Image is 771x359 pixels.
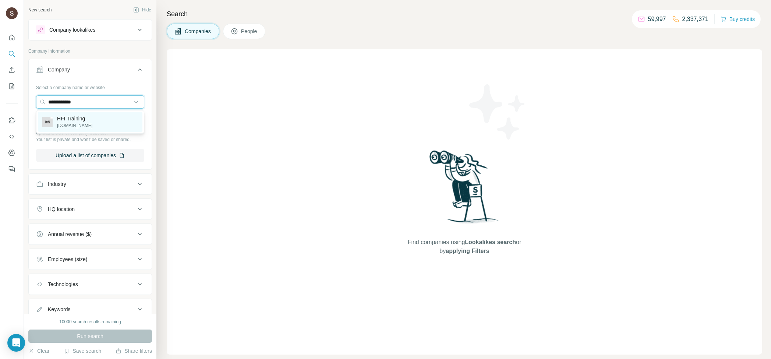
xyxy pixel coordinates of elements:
button: Hide [128,4,156,15]
div: New search [28,7,52,13]
button: Feedback [6,162,18,176]
button: Employees (size) [29,250,152,268]
button: Company lookalikes [29,21,152,39]
button: Enrich CSV [6,63,18,77]
div: 10000 search results remaining [59,318,121,325]
img: HFI Training [42,117,53,127]
button: Clear [28,347,49,355]
button: Upload a list of companies [36,149,144,162]
p: Your list is private and won't be saved or shared. [36,136,144,143]
span: Lookalikes search [465,239,516,245]
button: Use Surfe API [6,130,18,143]
p: 59,997 [648,15,666,24]
img: Surfe Illustration - Woman searching with binoculars [426,148,503,230]
img: Avatar [6,7,18,19]
span: People [241,28,258,35]
button: HQ location [29,200,152,218]
button: Use Surfe on LinkedIn [6,114,18,127]
div: Keywords [48,306,70,313]
button: Save search [64,347,101,355]
p: 2,337,371 [682,15,708,24]
button: Quick start [6,31,18,44]
img: Surfe Illustration - Stars [464,79,531,145]
button: Share filters [116,347,152,355]
p: [DOMAIN_NAME] [57,122,92,129]
button: Company [29,61,152,81]
div: Employees (size) [48,256,87,263]
button: Industry [29,175,152,193]
div: Select a company name or website [36,81,144,91]
p: HFI Training [57,115,92,122]
button: Dashboard [6,146,18,159]
div: Industry [48,180,66,188]
h4: Search [167,9,762,19]
span: applying Filters [446,248,489,254]
button: Buy credits [721,14,755,24]
button: Annual revenue ($) [29,225,152,243]
p: Company information [28,48,152,54]
button: Search [6,47,18,60]
button: Keywords [29,300,152,318]
span: Find companies using or by [406,238,523,256]
div: Annual revenue ($) [48,230,92,238]
span: Companies [185,28,212,35]
button: Technologies [29,275,152,293]
div: Open Intercom Messenger [7,334,25,352]
button: My lists [6,80,18,93]
div: Technologies [48,281,78,288]
div: Company [48,66,70,73]
div: Company lookalikes [49,26,95,34]
div: HQ location [48,205,75,213]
